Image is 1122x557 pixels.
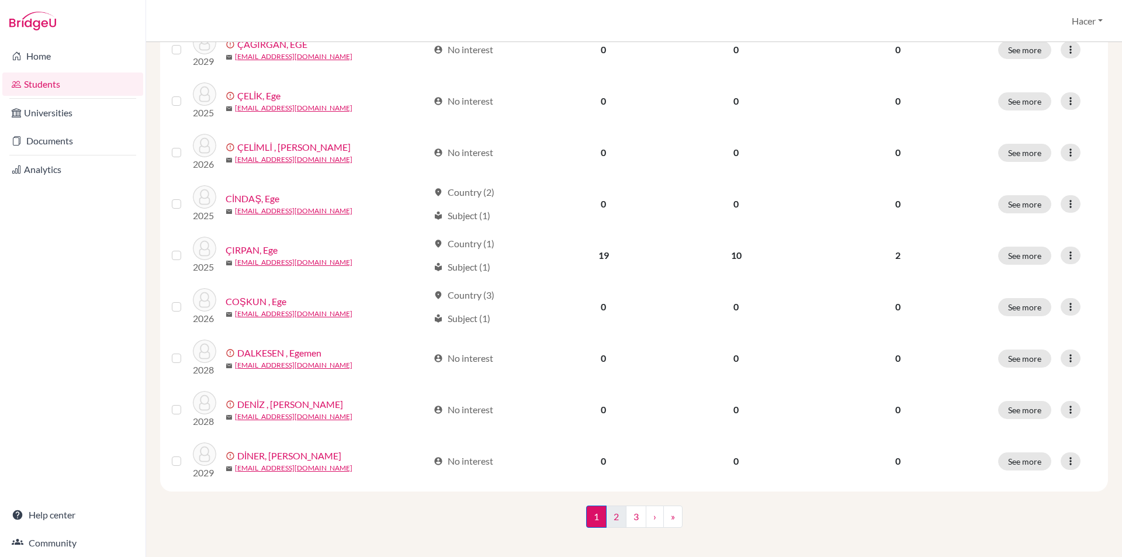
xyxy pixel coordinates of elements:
[668,75,804,127] td: 0
[998,41,1051,59] button: See more
[226,295,286,309] a: COŞKUN , Ege
[998,401,1051,419] button: See more
[226,362,233,369] span: mail
[998,195,1051,213] button: See more
[235,360,352,371] a: [EMAIL_ADDRESS][DOMAIN_NAME]
[2,158,143,181] a: Analytics
[539,435,668,487] td: 0
[226,192,279,206] a: CİNDAŞ, Ege
[2,129,143,153] a: Documents
[606,506,626,528] a: 2
[226,311,233,318] span: mail
[539,178,668,230] td: 0
[235,103,352,113] a: [EMAIL_ADDRESS][DOMAIN_NAME]
[2,44,143,68] a: Home
[237,346,321,360] a: DALKESEN , Egemen
[434,288,494,302] div: Country (3)
[237,37,307,51] a: ÇAĞIRGAN, EGE
[226,40,237,49] span: error_outline
[539,281,668,333] td: 0
[237,140,351,154] a: ÇELİMLİ , [PERSON_NAME]
[812,94,984,108] p: 0
[193,134,216,157] img: ÇELİMLİ , Mehmet Ege
[998,452,1051,470] button: See more
[226,143,237,152] span: error_outline
[998,92,1051,110] button: See more
[434,188,443,197] span: location_on
[668,435,804,487] td: 0
[9,12,56,30] img: Bridge-U
[998,247,1051,265] button: See more
[812,403,984,417] p: 0
[434,209,490,223] div: Subject (1)
[668,281,804,333] td: 0
[812,43,984,57] p: 0
[226,348,237,358] span: error_outline
[226,105,233,112] span: mail
[226,414,233,421] span: mail
[434,454,493,468] div: No interest
[193,442,216,466] img: DİNER, GÖKTUĞ EGE
[668,384,804,435] td: 0
[434,237,494,251] div: Country (1)
[235,309,352,319] a: [EMAIL_ADDRESS][DOMAIN_NAME]
[812,351,984,365] p: 0
[668,127,804,178] td: 0
[539,24,668,75] td: 0
[812,300,984,314] p: 0
[193,391,216,414] img: DENİZ , Fatih Ege
[193,288,216,312] img: COŞKUN , Ege
[193,31,216,54] img: ÇAĞIRGAN, EGE
[193,414,216,428] p: 2028
[226,465,233,472] span: mail
[434,96,443,106] span: account_circle
[193,466,216,480] p: 2029
[2,531,143,555] a: Community
[193,157,216,171] p: 2026
[539,75,668,127] td: 0
[226,54,233,61] span: mail
[434,211,443,220] span: local_library
[235,154,352,165] a: [EMAIL_ADDRESS][DOMAIN_NAME]
[586,506,607,528] span: 1
[235,206,352,216] a: [EMAIL_ADDRESS][DOMAIN_NAME]
[235,51,352,62] a: [EMAIL_ADDRESS][DOMAIN_NAME]
[1066,10,1108,32] button: Hacer
[2,503,143,527] a: Help center
[226,260,233,267] span: mail
[539,230,668,281] td: 19
[434,45,443,54] span: account_circle
[434,456,443,466] span: account_circle
[434,43,493,57] div: No interest
[668,178,804,230] td: 0
[235,411,352,422] a: [EMAIL_ADDRESS][DOMAIN_NAME]
[434,185,494,199] div: Country (2)
[2,101,143,124] a: Universities
[434,314,443,323] span: local_library
[2,72,143,96] a: Students
[434,94,493,108] div: No interest
[626,506,646,528] a: 3
[998,350,1051,368] button: See more
[434,262,443,272] span: local_library
[237,89,280,103] a: ÇELİK, Ege
[434,403,493,417] div: No interest
[226,451,237,461] span: error_outline
[193,260,216,274] p: 2025
[434,354,443,363] span: account_circle
[539,384,668,435] td: 0
[235,463,352,473] a: [EMAIL_ADDRESS][DOMAIN_NAME]
[646,506,664,528] a: ›
[193,106,216,120] p: 2025
[434,312,490,326] div: Subject (1)
[226,157,233,164] span: mail
[998,298,1051,316] button: See more
[812,454,984,468] p: 0
[226,243,278,257] a: ÇIRPAN, Ege
[812,197,984,211] p: 0
[193,237,216,260] img: ÇIRPAN, Ege
[226,208,233,215] span: mail
[663,506,683,528] a: »
[998,144,1051,162] button: See more
[434,260,490,274] div: Subject (1)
